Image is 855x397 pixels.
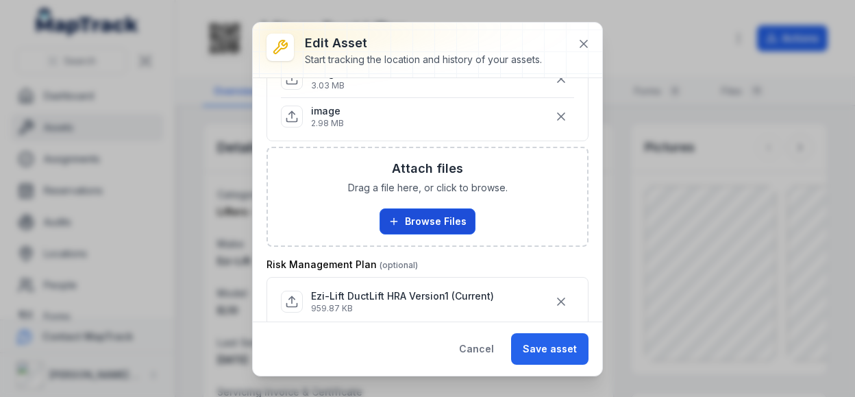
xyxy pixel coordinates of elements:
[311,118,344,129] p: 2.98 MB
[348,181,508,195] span: Drag a file here, or click to browse.
[447,333,506,365] button: Cancel
[305,53,542,67] div: Start tracking the location and history of your assets.
[311,303,494,314] p: 959.87 KB
[392,159,463,178] h3: Attach files
[267,258,418,272] label: Risk Management Plan
[311,104,344,118] p: image
[311,80,345,91] p: 3.03 MB
[305,34,542,53] h3: Edit asset
[380,208,475,234] button: Browse Files
[311,289,494,303] p: Ezi-Lift DuctLift HRA Version1 (Current)
[511,333,588,365] button: Save asset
